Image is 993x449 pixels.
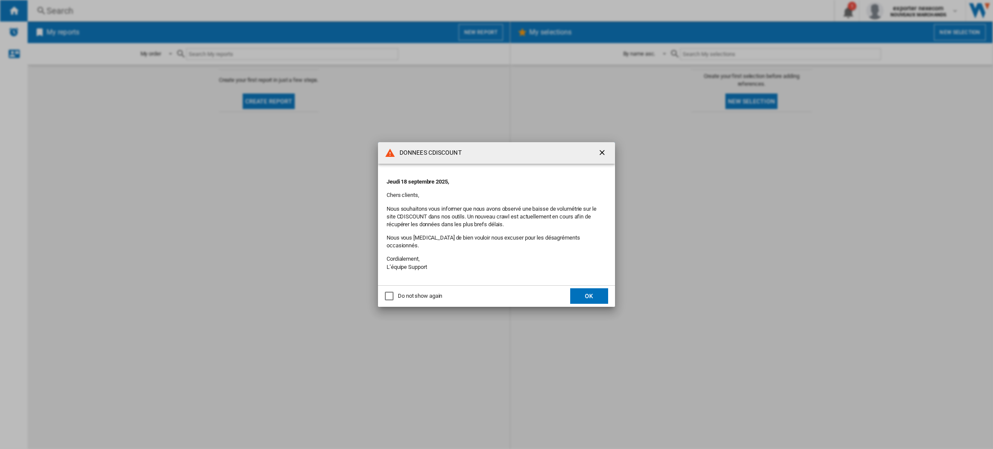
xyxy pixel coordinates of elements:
[570,288,608,304] button: OK
[594,144,612,162] button: getI18NText('BUTTONS.CLOSE_DIALOG')
[387,234,606,249] p: Nous vous [MEDICAL_DATA] de bien vouloir nous excuser pour les désagréments occasionnés.
[395,149,462,157] h4: DONNEES CDISCOUNT
[598,148,608,159] ng-md-icon: getI18NText('BUTTONS.CLOSE_DIALOG')
[385,292,442,300] md-checkbox: Do not show again
[387,205,606,229] p: Nous souhaitons vous informer que nous avons observé une baisse de volumétrie sur le site CDISCOU...
[387,191,606,199] p: Chers clients,
[387,255,606,271] p: Cordialement, L’équipe Support
[398,292,442,300] div: Do not show again
[387,178,449,185] strong: Jeudi 18 septembre 2025,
